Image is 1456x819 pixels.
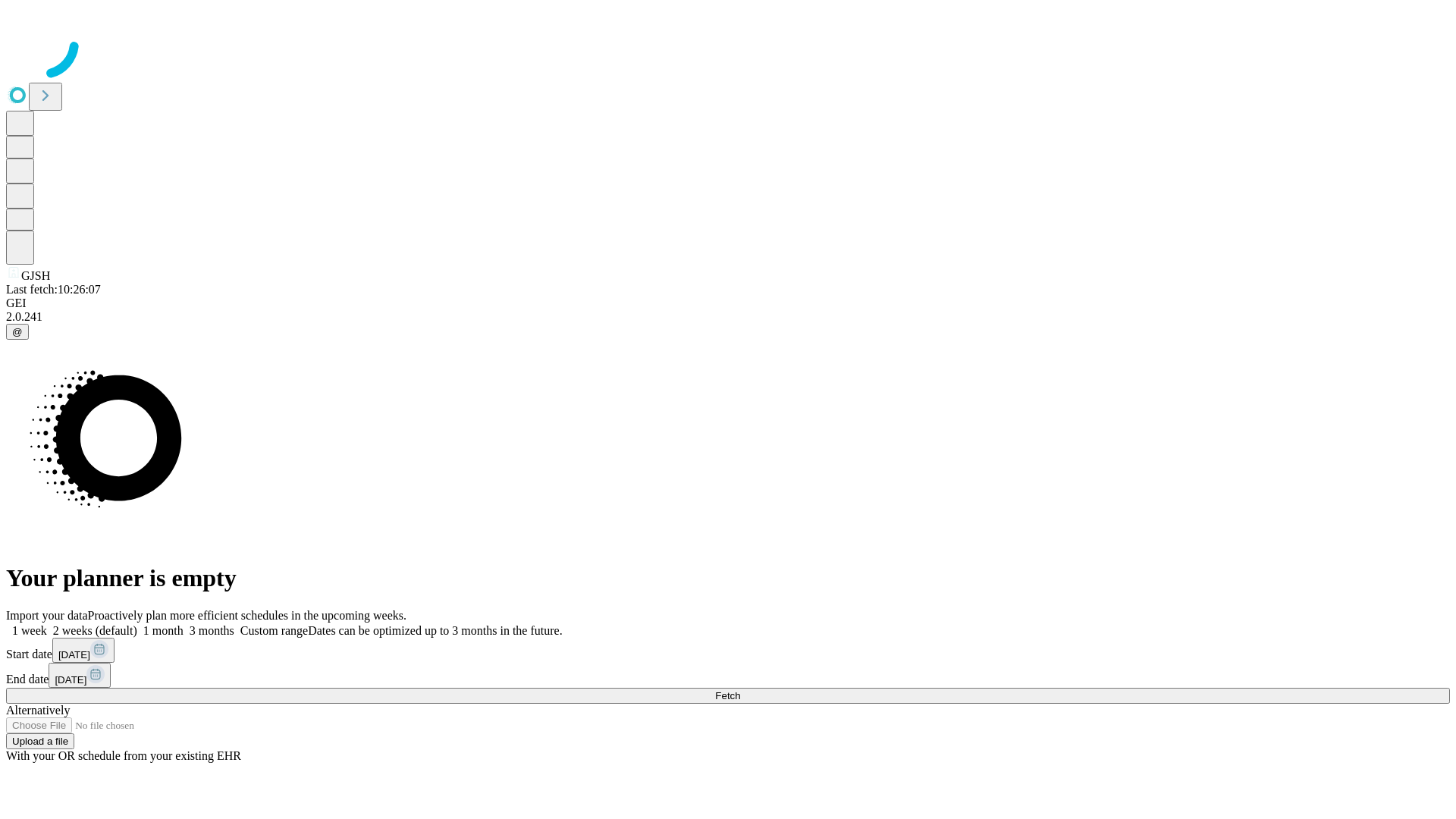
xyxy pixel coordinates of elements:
[190,624,234,637] span: 3 months
[6,564,1450,592] h1: Your planner is empty
[49,663,111,688] button: [DATE]
[6,749,241,762] span: With your OR schedule from your existing EHR
[143,624,184,637] span: 1 month
[12,326,23,337] span: @
[53,624,137,637] span: 2 weeks (default)
[6,704,70,717] span: Alternatively
[58,649,90,661] span: [DATE]
[6,310,1450,324] div: 2.0.241
[240,624,308,637] span: Custom range
[21,269,50,282] span: GJSH
[12,624,47,637] span: 1 week
[6,638,1450,663] div: Start date
[6,663,1450,688] div: End date
[6,297,1450,310] div: GEI
[715,690,740,701] span: Fetch
[6,733,74,749] button: Upload a file
[308,624,562,637] span: Dates can be optimized up to 3 months in the future.
[6,609,88,622] span: Import your data
[6,283,101,296] span: Last fetch: 10:26:07
[88,609,406,622] span: Proactively plan more efficient schedules in the upcoming weeks.
[55,674,86,686] span: [DATE]
[6,688,1450,704] button: Fetch
[6,324,29,340] button: @
[52,638,115,663] button: [DATE]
